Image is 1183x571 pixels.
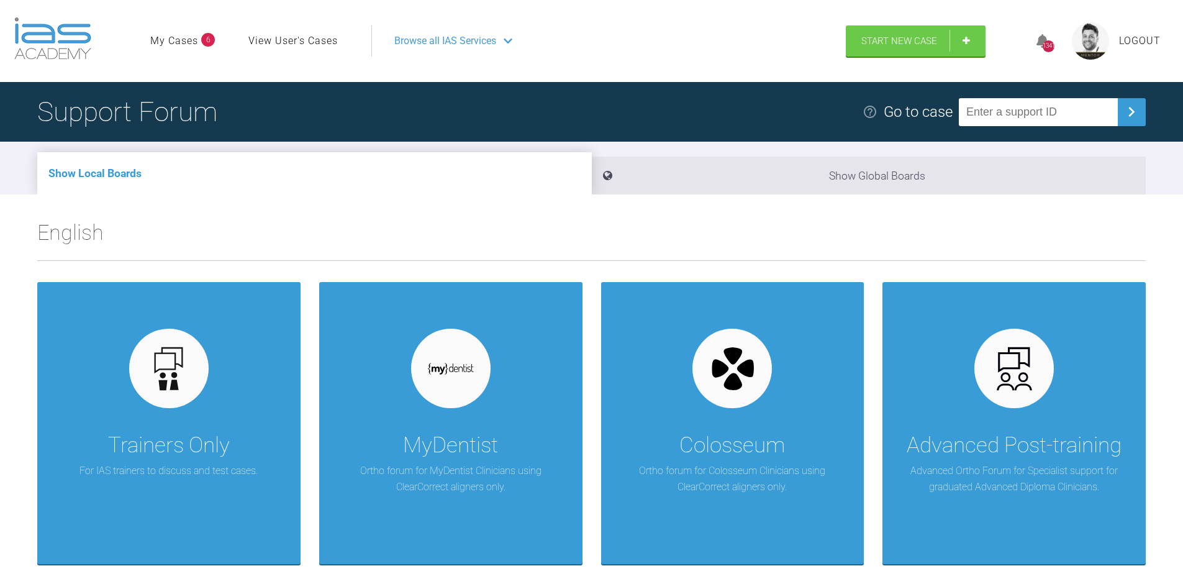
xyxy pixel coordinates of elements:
[248,33,338,49] a: View User's Cases
[37,152,592,194] li: Show Local Boards
[1119,33,1161,49] a: Logout
[79,463,258,479] p: For IAS trainers to discuss and test cases.
[901,463,1127,495] p: Advanced Ortho Forum for Specialist support for graduated Advanced Diploma Clinicians.
[709,344,756,393] img: colosseum.3af2006a.svg
[150,33,198,49] a: My Cases
[319,282,582,564] a: MyDentistOrtho forum for MyDentist Clinicians using ClearCorrect aligners only.
[1122,102,1141,122] img: chevronRight.28bd32b0.svg
[37,216,1146,260] h2: English
[37,282,301,564] a: Trainers OnlyFor IAS trainers to discuss and test cases.
[145,345,193,393] img: default.3be3f38f.svg
[403,428,498,463] div: MyDentist
[861,35,937,47] span: Start New Case
[394,33,496,49] span: Browse all IAS Services
[427,362,474,375] img: mydentist.1050c378.svg
[338,463,564,495] p: Ortho forum for MyDentist Clinicians using ClearCorrect aligners only.
[14,17,91,60] img: logo-light.3e3ef733.png
[863,104,877,119] img: help.e70b9f3d.svg
[990,345,1038,393] img: advanced.73cea251.svg
[959,98,1118,126] input: Enter a support ID
[884,100,953,124] div: Go to case
[620,463,846,495] p: Ortho forum for Colosseum Clinicians using ClearCorrect aligners only.
[592,157,1146,194] li: Show Global Boards
[37,90,217,134] h1: Support Forum
[201,33,215,47] span: 6
[1072,22,1109,60] img: profile.png
[601,282,864,564] a: ColosseumOrtho forum for Colosseum Clinicians using ClearCorrect aligners only.
[882,282,1146,564] a: Advanced Post-trainingAdvanced Ortho Forum for Specialist support for graduated Advanced Diploma ...
[1043,40,1054,52] div: 1341
[846,25,986,57] a: Start New Case
[907,428,1122,463] div: Advanced Post-training
[108,428,230,463] div: Trainers Only
[679,428,785,463] div: Colosseum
